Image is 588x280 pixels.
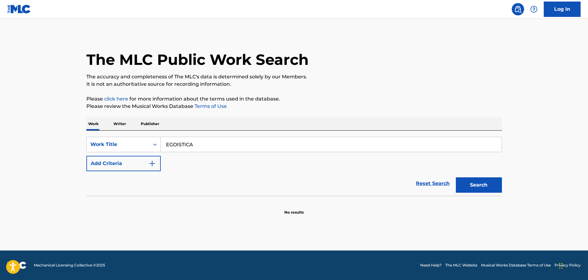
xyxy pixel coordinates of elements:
button: Search [456,177,502,193]
p: Please for more information about the terms used in the database. [86,95,502,103]
a: Public Search [512,3,524,15]
img: search [514,6,522,13]
div: Work Title [90,141,146,148]
img: MLC Logo [7,5,31,14]
iframe: Chat Widget [557,250,588,280]
p: Please review the Musical Works Database [86,103,502,110]
a: Log In [544,2,581,17]
h1: The MLC Public Work Search [86,50,309,69]
button: Add Criteria [86,156,161,171]
p: The accuracy and completeness of The MLC's data is determined solely by our Members. [86,73,502,81]
a: Terms of Use [193,103,227,109]
img: logo [7,262,26,269]
div: Drag [559,257,563,275]
p: It is not an authoritative source for recording information. [86,81,502,88]
a: Musical Works Database Terms of Use [481,262,551,268]
img: help [530,6,538,13]
p: Writer [112,117,128,130]
div: Help [528,3,540,15]
p: No results [284,202,304,215]
a: Need Help? [420,262,442,268]
span: Mechanical Licensing Collective © 2025 [34,262,105,268]
img: 9d2ae6d4665cec9f34b9.svg [148,160,156,167]
a: Reset Search [413,177,453,190]
p: Work [86,117,101,130]
form: Search Form [86,137,502,196]
a: click here [104,96,128,102]
p: Publisher [139,117,161,130]
a: Privacy Policy [554,262,581,268]
a: The MLC Website [445,262,477,268]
